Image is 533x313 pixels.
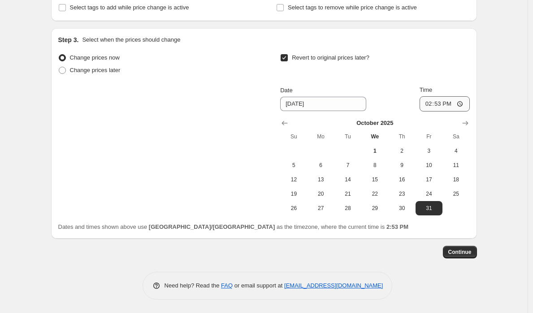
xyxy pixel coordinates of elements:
[442,158,469,172] button: Saturday October 11 2025
[70,4,189,11] span: Select tags to add while price change is active
[448,249,472,256] span: Continue
[70,67,121,73] span: Change prices later
[392,133,412,140] span: Th
[388,144,415,158] button: Thursday October 2 2025
[284,282,383,289] a: [EMAIL_ADDRESS][DOMAIN_NAME]
[308,172,334,187] button: Monday October 13 2025
[416,129,442,144] th: Friday
[365,133,385,140] span: We
[284,190,303,197] span: 19
[442,144,469,158] button: Saturday October 4 2025
[311,205,331,212] span: 27
[334,172,361,187] button: Tuesday October 14 2025
[388,187,415,201] button: Thursday October 23 2025
[280,187,307,201] button: Sunday October 19 2025
[365,176,385,183] span: 15
[308,129,334,144] th: Monday
[442,129,469,144] th: Saturday
[280,201,307,215] button: Sunday October 26 2025
[288,4,417,11] span: Select tags to remove while price change is active
[280,158,307,172] button: Sunday October 5 2025
[334,158,361,172] button: Tuesday October 7 2025
[338,176,358,183] span: 14
[311,162,331,169] span: 6
[416,144,442,158] button: Friday October 3 2025
[280,97,366,111] input: 10/1/2025
[334,129,361,144] th: Tuesday
[419,133,439,140] span: Fr
[416,201,442,215] button: Friday October 31 2025
[361,201,388,215] button: Wednesday October 29 2025
[361,144,388,158] button: Today Wednesday October 1 2025
[365,205,385,212] span: 29
[443,246,477,258] button: Continue
[392,176,412,183] span: 16
[338,205,358,212] span: 28
[446,190,466,197] span: 25
[70,54,120,61] span: Change prices now
[446,162,466,169] span: 11
[392,147,412,154] span: 2
[446,176,466,183] span: 18
[280,87,292,94] span: Date
[149,223,275,230] b: [GEOGRAPHIC_DATA]/[GEOGRAPHIC_DATA]
[442,172,469,187] button: Saturday October 18 2025
[280,129,307,144] th: Sunday
[419,147,439,154] span: 3
[221,282,233,289] a: FAQ
[338,133,358,140] span: Tu
[165,282,221,289] span: Need help? Read the
[284,162,303,169] span: 5
[365,162,385,169] span: 8
[361,187,388,201] button: Wednesday October 22 2025
[388,158,415,172] button: Thursday October 9 2025
[392,162,412,169] span: 9
[338,190,358,197] span: 21
[392,205,412,212] span: 30
[416,158,442,172] button: Friday October 10 2025
[308,201,334,215] button: Monday October 27 2025
[338,162,358,169] span: 7
[419,190,439,197] span: 24
[416,172,442,187] button: Friday October 17 2025
[419,162,439,169] span: 10
[420,86,432,93] span: Time
[388,129,415,144] th: Thursday
[416,187,442,201] button: Friday October 24 2025
[334,187,361,201] button: Tuesday October 21 2025
[311,190,331,197] span: 20
[361,129,388,144] th: Wednesday
[442,187,469,201] button: Saturday October 25 2025
[58,35,79,44] h2: Step 3.
[420,96,470,111] input: 12:00
[388,201,415,215] button: Thursday October 30 2025
[58,223,409,230] span: Dates and times shown above use as the timezone, where the current time is
[361,158,388,172] button: Wednesday October 8 2025
[361,172,388,187] button: Wednesday October 15 2025
[459,117,472,129] button: Show next month, November 2025
[280,172,307,187] button: Sunday October 12 2025
[365,147,385,154] span: 1
[284,205,303,212] span: 26
[446,147,466,154] span: 4
[308,187,334,201] button: Monday October 20 2025
[284,176,303,183] span: 12
[419,176,439,183] span: 17
[82,35,180,44] p: Select when the prices should change
[278,117,291,129] button: Show previous month, September 2025
[392,190,412,197] span: 23
[388,172,415,187] button: Thursday October 16 2025
[419,205,439,212] span: 31
[386,223,408,230] b: 2:53 PM
[365,190,385,197] span: 22
[311,176,331,183] span: 13
[292,54,369,61] span: Revert to original prices later?
[233,282,284,289] span: or email support at
[446,133,466,140] span: Sa
[311,133,331,140] span: Mo
[284,133,303,140] span: Su
[334,201,361,215] button: Tuesday October 28 2025
[308,158,334,172] button: Monday October 6 2025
